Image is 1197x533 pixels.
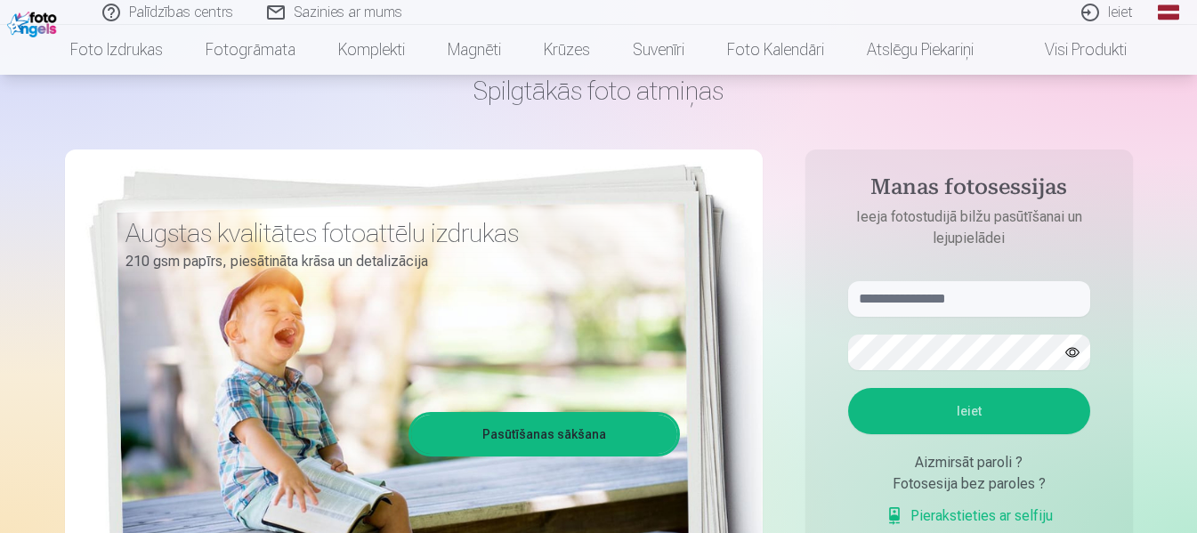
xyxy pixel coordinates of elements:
[848,473,1090,495] div: Fotosesija bez paroles ?
[7,7,61,37] img: /fa1
[65,75,1133,107] h1: Spilgtākās foto atmiņas
[317,25,426,75] a: Komplekti
[830,206,1108,249] p: Ieeja fotostudijā bilžu pasūtīšanai un lejupielādei
[611,25,706,75] a: Suvenīri
[184,25,317,75] a: Fotogrāmata
[125,249,667,274] p: 210 gsm papīrs, piesātināta krāsa un detalizācija
[886,505,1053,527] a: Pierakstieties ar selfiju
[845,25,995,75] a: Atslēgu piekariņi
[995,25,1148,75] a: Visi produkti
[411,415,677,454] a: Pasūtīšanas sākšana
[706,25,845,75] a: Foto kalendāri
[830,174,1108,206] h4: Manas fotosessijas
[125,217,667,249] h3: Augstas kvalitātes fotoattēlu izdrukas
[426,25,522,75] a: Magnēti
[848,388,1090,434] button: Ieiet
[848,452,1090,473] div: Aizmirsāt paroli ?
[522,25,611,75] a: Krūzes
[49,25,184,75] a: Foto izdrukas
